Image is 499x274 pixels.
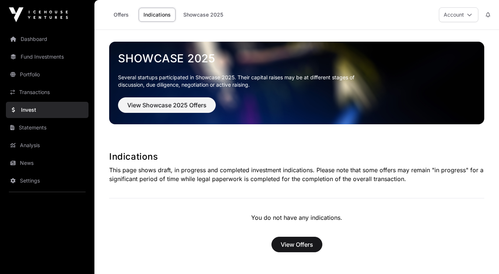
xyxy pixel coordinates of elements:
a: Analysis [6,137,89,153]
a: Portfolio [6,66,89,83]
a: Statements [6,119,89,136]
p: Several startups participated in Showcase 2025. Their capital raises may be at different stages o... [118,74,366,89]
img: Showcase 2025 [109,42,484,124]
p: This page shows draft, in progress and completed investment indications. Please note that some of... [109,166,484,183]
h1: Indications [109,151,484,163]
a: View Showcase 2025 Offers [118,105,216,112]
a: Dashboard [6,31,89,47]
a: News [6,155,89,171]
a: Showcase 2025 [118,52,475,65]
a: Offers [106,8,136,22]
img: Icehouse Ventures Logo [9,7,68,22]
a: Settings [6,173,89,189]
button: View Offers [271,237,322,252]
span: View Showcase 2025 Offers [127,101,207,110]
a: Transactions [6,84,89,100]
button: Account [439,7,478,22]
p: You do not have any indications. [109,213,484,222]
button: View Showcase 2025 Offers [118,97,216,113]
a: Invest [6,102,89,118]
a: Fund Investments [6,49,89,65]
span: View Offers [281,240,313,249]
a: Indications [139,8,176,22]
a: Showcase 2025 [179,8,228,22]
